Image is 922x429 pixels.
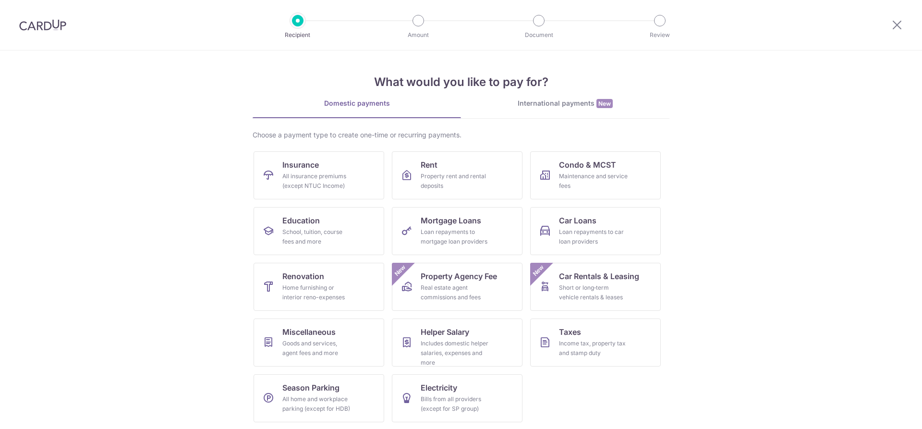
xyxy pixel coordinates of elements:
[253,98,461,108] div: Domestic payments
[861,400,912,424] iframe: Opens a widget where you can find more information
[530,319,661,367] a: TaxesIncome tax, property tax and stamp duty
[282,382,340,393] span: Season Parking
[559,227,628,246] div: Loan repayments to car loan providers
[282,283,352,302] div: Home furnishing or interior reno-expenses
[559,283,628,302] div: Short or long‑term vehicle rentals & leases
[254,319,384,367] a: MiscellaneousGoods and services, agent fees and more
[559,159,616,171] span: Condo & MCST
[262,30,333,40] p: Recipient
[421,283,490,302] div: Real estate agent commissions and fees
[282,215,320,226] span: Education
[596,99,613,108] span: New
[421,326,469,338] span: Helper Salary
[421,382,457,393] span: Electricity
[559,172,628,191] div: Maintenance and service fees
[282,326,336,338] span: Miscellaneous
[624,30,695,40] p: Review
[253,130,669,140] div: Choose a payment type to create one-time or recurring payments.
[282,159,319,171] span: Insurance
[282,270,324,282] span: Renovation
[392,151,522,199] a: RentProperty rent and rental deposits
[392,263,522,311] a: Property Agency FeeReal estate agent commissions and feesNew
[559,326,581,338] span: Taxes
[559,339,628,358] div: Income tax, property tax and stamp duty
[383,30,454,40] p: Amount
[282,172,352,191] div: All insurance premiums (except NTUC Income)
[421,159,437,171] span: Rent
[531,263,546,279] span: New
[282,394,352,414] div: All home and workplace parking (except for HDB)
[392,374,522,422] a: ElectricityBills from all providers (except for SP group)
[559,270,639,282] span: Car Rentals & Leasing
[530,207,661,255] a: Car LoansLoan repayments to car loan providers
[253,74,669,91] h4: What would you like to pay for?
[503,30,574,40] p: Document
[530,151,661,199] a: Condo & MCSTMaintenance and service fees
[421,227,490,246] div: Loan repayments to mortgage loan providers
[559,215,596,226] span: Car Loans
[392,319,522,367] a: Helper SalaryIncludes domestic helper salaries, expenses and more
[421,172,490,191] div: Property rent and rental deposits
[254,151,384,199] a: InsuranceAll insurance premiums (except NTUC Income)
[254,263,384,311] a: RenovationHome furnishing or interior reno-expenses
[461,98,669,109] div: International payments
[392,207,522,255] a: Mortgage LoansLoan repayments to mortgage loan providers
[254,374,384,422] a: Season ParkingAll home and workplace parking (except for HDB)
[421,394,490,414] div: Bills from all providers (except for SP group)
[254,207,384,255] a: EducationSchool, tuition, course fees and more
[282,339,352,358] div: Goods and services, agent fees and more
[19,19,66,31] img: CardUp
[282,227,352,246] div: School, tuition, course fees and more
[421,215,481,226] span: Mortgage Loans
[392,263,408,279] span: New
[421,270,497,282] span: Property Agency Fee
[421,339,490,368] div: Includes domestic helper salaries, expenses and more
[530,263,661,311] a: Car Rentals & LeasingShort or long‑term vehicle rentals & leasesNew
